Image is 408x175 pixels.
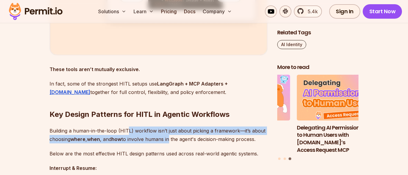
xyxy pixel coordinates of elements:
h3: Delegating AI Permissions to Human Users with [DOMAIN_NAME]’s Access Request MCP [297,124,378,154]
strong: how [111,136,121,142]
a: AI Identity [277,40,306,49]
h2: Key Design Patterns for HITL in Agentic Workflows [50,86,268,119]
strong: Interrupt & Resume: [50,165,97,171]
a: Pricing [159,5,179,17]
a: Start Now [363,4,402,19]
button: Company [200,5,234,17]
h2: More to read [277,64,359,71]
li: 2 of 3 [209,75,290,154]
strong: when [87,136,100,142]
img: Delegating AI Permissions to Human Users with Permit.io’s Access Request MCP [297,75,378,120]
button: Go to slide 1 [278,158,281,160]
button: Solutions [96,5,129,17]
button: Go to slide 3 [289,158,291,160]
h2: Related Tags [277,29,359,36]
strong: These tools aren’t mutually exclusive. [50,66,140,72]
a: Sign In [329,4,360,19]
a: [DOMAIN_NAME] [50,89,90,95]
img: Why JWTs Can’t Handle AI Agent Access [209,75,290,120]
span: 5.4k [304,8,318,15]
p: In fact, some of the strongest HITL setups use together for full control, flexibility, and policy... [50,80,268,96]
p: Below are the most effective HITL design patterns used across real-world agentic systems. [50,149,268,158]
button: Go to slide 2 [284,158,286,160]
p: Building a human-in-the-loop (HITL) workflow isn’t just about picking a framework—it’s about choo... [50,127,268,143]
img: Permit logo [6,1,65,22]
h3: Why JWTs Can’t Handle AI Agent Access [209,124,290,139]
strong: where [70,136,85,142]
a: 5.4k [294,5,322,17]
button: Learn [131,5,156,17]
div: Posts [277,75,359,161]
a: Docs [182,5,198,17]
a: Why JWTs Can’t Handle AI Agent AccessWhy JWTs Can’t Handle AI Agent Access [209,75,290,154]
li: 3 of 3 [297,75,378,154]
strong: LangGraph + MCP Adapters + [157,81,228,87]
